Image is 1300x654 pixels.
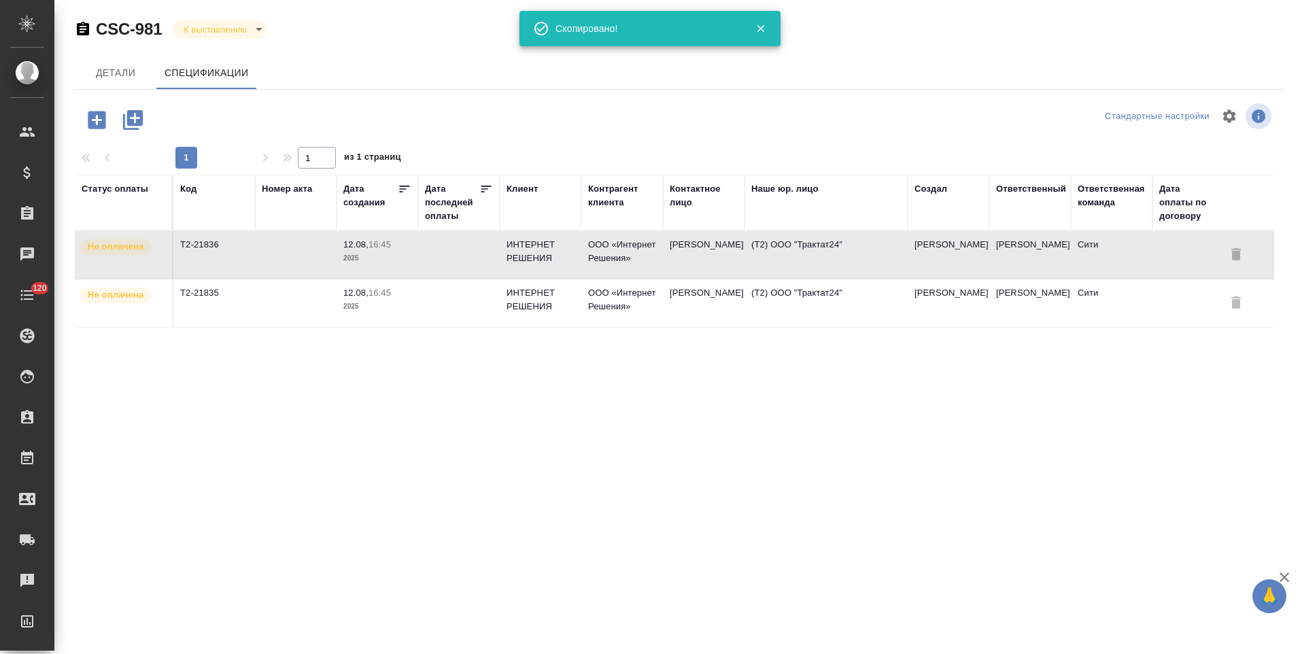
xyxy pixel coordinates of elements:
span: Настроить таблицу [1213,100,1246,133]
div: Ответственный [996,182,1066,196]
button: 🙏 [1252,579,1286,613]
div: Код [180,182,196,196]
p: Не оплачена [88,288,143,302]
div: Статус оплаты [82,182,148,196]
p: 16:45 [369,239,391,249]
span: 🙏 [1258,582,1281,610]
button: К выставлению [179,24,251,35]
td: Т2-21836 [173,231,255,279]
div: Дата оплаты по договору [1159,182,1214,223]
div: Контактное лицо [670,182,738,209]
button: Закрыть [747,22,774,35]
div: К выставлению [173,20,267,39]
span: Детали [83,65,148,82]
p: ООО «Интернет Решения» [588,286,656,313]
td: [PERSON_NAME] [908,231,989,279]
td: Сити [1071,279,1152,327]
div: Дата создания [343,182,398,209]
div: Контрагент клиента [588,182,656,209]
p: 2025 [343,300,411,313]
a: CSC-981 [96,20,162,38]
div: Ответственная команда [1078,182,1146,209]
span: Спецификации [165,65,248,82]
td: [PERSON_NAME] [989,279,1071,327]
p: ИНТЕРНЕТ РЕШЕНИЯ [507,238,575,265]
div: split button [1101,106,1213,127]
td: Т2-21835 [173,279,255,327]
p: 2025 [343,252,411,265]
td: [PERSON_NAME] [663,231,745,279]
a: 120 [3,278,51,312]
p: 12.08, [343,288,369,298]
p: Не оплачена [88,240,143,254]
p: 16:45 [369,288,391,298]
button: Создать новые спецификации [78,100,116,140]
td: [PERSON_NAME] [989,231,1071,279]
span: Посмотреть информацию [1246,103,1274,129]
p: 12.08, [343,239,369,249]
div: Создал [914,182,947,196]
button: Добавить существующую [113,100,153,140]
div: Номер акта [262,182,312,196]
td: [PERSON_NAME] [663,279,745,327]
div: Наше юр. лицо [751,182,819,196]
span: из 1 страниц [344,149,401,169]
td: Сити [1071,231,1152,279]
p: ООО «Интернет Решения» [588,238,656,265]
span: 120 [24,281,55,295]
div: Дата последней оплаты [425,182,479,223]
td: (Т2) ООО "Трактат24" [745,231,908,279]
td: (Т2) ООО "Трактат24" [745,279,908,327]
button: Скопировать ссылку [75,21,91,37]
p: ИНТЕРНЕТ РЕШЕНИЯ [507,286,575,313]
div: Клиент [507,182,538,196]
div: Скопировано! [555,22,735,35]
td: [PERSON_NAME] [908,279,989,327]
